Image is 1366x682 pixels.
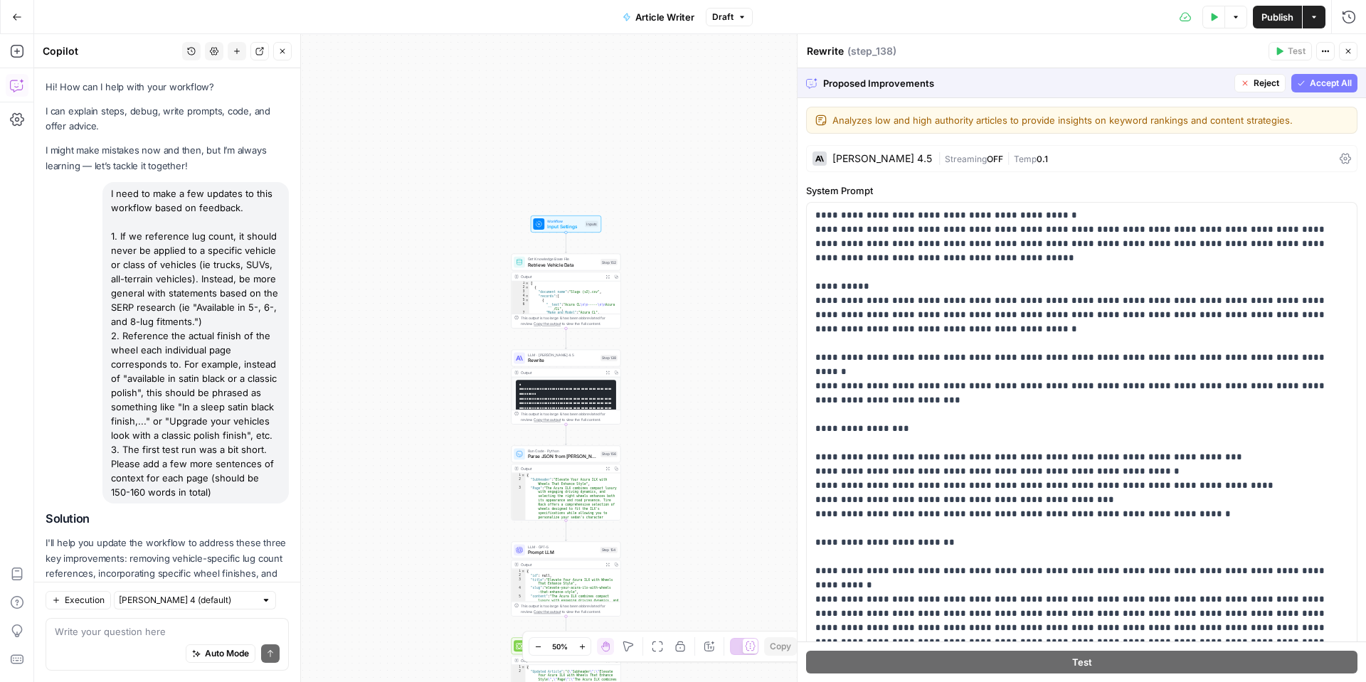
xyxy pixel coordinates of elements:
[806,183,1357,198] label: System Prompt
[832,113,1348,127] textarea: Analyzes low and high authority articles to provide insights on keyword rankings and content stra...
[525,298,529,302] span: Toggle code folding, rows 5 through 9
[807,44,844,58] textarea: Rewrite
[1037,154,1048,164] span: 0.1
[528,453,598,460] span: Parse JSON from [PERSON_NAME]
[600,259,618,265] div: Step 152
[635,10,694,24] span: Article Writer
[512,573,525,577] div: 2
[205,647,249,660] span: Auto Mode
[600,451,618,457] div: Step 156
[512,569,525,573] div: 1
[528,352,598,358] span: LLM · [PERSON_NAME] 4.5
[712,11,734,23] span: Draft
[43,44,178,58] div: Copilot
[1014,154,1037,164] span: Temp
[512,477,525,486] div: 2
[512,298,529,302] div: 5
[521,370,601,375] div: Output
[565,521,567,541] g: Edge from step_156 to step_154
[512,311,529,315] div: 7
[945,154,987,164] span: Streaming
[528,549,598,556] span: Prompt LLM
[547,223,582,230] span: Input Settings
[565,617,567,637] g: Edge from step_154 to step_143
[1310,77,1352,90] span: Accept All
[528,544,598,550] span: LLM · GPT-5
[512,486,525,659] div: 3
[512,289,529,294] div: 3
[512,254,621,329] div: Get Knowledge Base FileRetrieve Vehicle DataStep 152Output[ { "document_name":"Slugs (v2).csv", "...
[512,294,529,298] div: 4
[764,637,797,656] button: Copy
[547,218,582,224] span: Workflow
[186,644,255,663] button: Auto Mode
[521,466,601,471] div: Output
[1288,45,1306,58] span: Test
[521,274,601,279] div: Output
[512,281,529,285] div: 1
[1253,6,1302,28] button: Publish
[528,261,598,268] span: Retrieve Vehicle Data
[46,80,289,95] p: Hi! How can I help with your workflow?
[512,302,529,311] div: 6
[585,221,598,228] div: Inputs
[847,44,896,58] span: ( step_138 )
[119,593,255,607] input: Claude Sonnet 4 (default)
[65,594,105,607] span: Execution
[525,294,529,298] span: Toggle code folding, rows 4 through 620
[1261,10,1293,24] span: Publish
[521,665,524,669] span: Toggle code folding, rows 1 through 3
[832,154,932,164] div: [PERSON_NAME] 4.5
[987,154,1003,164] span: OFF
[521,411,618,422] div: This output is too large & has been abbreviated for review. to view the full content.
[528,448,598,454] span: Run Code · Python
[512,665,525,669] div: 1
[528,357,598,364] span: Rewrite
[600,547,618,553] div: Step 154
[46,512,289,526] h2: Solution
[614,6,703,28] button: Article Writer
[521,658,601,664] div: Output
[512,586,525,595] div: 4
[534,417,561,422] span: Copy the output
[521,562,601,568] div: Output
[1269,42,1312,60] button: Test
[46,104,289,134] p: I can explain steps, debug, write prompts, code, and offer advice.
[806,651,1357,673] button: Test
[565,425,567,445] g: Edge from step_138 to step_156
[521,603,618,614] div: This output is too large & has been abbreviated for review. to view the full content.
[823,76,1229,90] span: Proposed Improvements
[565,233,567,253] g: Edge from start to step_152
[528,256,598,262] span: Get Knowledge Base File
[512,215,621,233] div: WorkflowInput SettingsInputs
[600,355,618,361] div: Step 138
[102,182,289,503] div: I need to make a few updates to this workflow based on feedback. 1. If we reference lug count, it...
[552,641,568,652] span: 50%
[512,577,525,586] div: 3
[521,569,524,573] span: Toggle code folding, rows 1 through 6
[565,329,567,349] g: Edge from step_152 to step_138
[46,143,289,173] p: I might make mistakes now and then, but I’m always learning — let’s tackle it together!
[534,609,561,614] span: Copy the output
[512,285,529,289] div: 2
[521,473,524,477] span: Toggle code folding, rows 1 through 4
[525,281,529,285] span: Toggle code folding, rows 1 through 622
[512,541,621,616] div: LLM · GPT-5Prompt LLMStep 154Output{ "id": null, "title":"Elevate Your Acura ILX with Wheels That...
[1291,74,1357,92] button: Accept All
[521,315,618,326] div: This output is too large & has been abbreviated for review. to view the full content.
[706,8,753,26] button: Draft
[1072,655,1092,669] span: Test
[1254,77,1279,90] span: Reject
[512,473,525,477] div: 1
[46,591,111,609] button: Execution
[770,640,791,653] span: Copy
[46,536,289,596] p: I'll help you update the workflow to address these three key improvements: removing vehicle-speci...
[1234,74,1286,92] button: Reject
[512,446,621,521] div: Run Code · PythonParse JSON from [PERSON_NAME]Step 156Output{ "Subheader":"Elevate Your Acura ILX...
[534,321,561,326] span: Copy the output
[938,151,945,165] span: |
[525,285,529,289] span: Toggle code folding, rows 2 through 621
[1003,151,1014,165] span: |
